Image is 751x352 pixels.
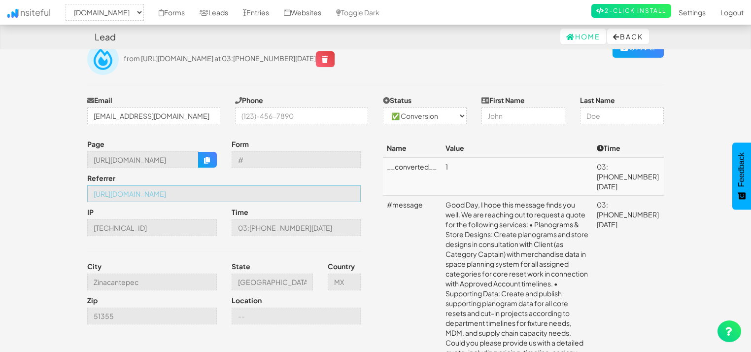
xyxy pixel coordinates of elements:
a: Home [560,29,606,44]
input: j@doe.com [87,107,220,124]
input: -- [87,151,199,168]
input: (123)-456-7890 [235,107,368,124]
td: 03:[PHONE_NUMBER][DATE] [593,157,664,196]
label: Time [232,207,248,217]
label: Zip [87,295,98,305]
input: -- [87,185,361,202]
button: Feedback - Show survey [732,142,751,210]
label: IP [87,207,94,217]
img: insiteful-lead.png [87,43,119,75]
input: -- [87,219,217,236]
label: First Name [481,95,525,105]
label: Country [328,261,355,271]
label: Form [232,139,249,149]
h4: Lead [95,32,116,42]
label: Location [232,295,262,305]
input: John [481,107,565,124]
label: Page [87,139,104,149]
button: Back [607,29,649,44]
span: from [URL][DOMAIN_NAME] at 03:[PHONE_NUMBER][DATE] [124,54,335,63]
label: Referrer [87,173,115,183]
label: State [232,261,250,271]
input: -- [87,308,217,324]
label: Status [383,95,411,105]
label: Last Name [580,95,615,105]
th: Value [442,139,593,157]
label: Email [87,95,112,105]
span: Feedback [737,152,746,187]
td: 1 [442,157,593,196]
input: -- [328,274,361,290]
input: Doe [580,107,664,124]
label: City [87,261,102,271]
a: 2-Click Install [591,4,671,18]
input: -- [232,219,361,236]
input: -- [232,308,361,324]
input: -- [232,274,313,290]
input: -- [87,274,217,290]
img: icon.png [7,9,18,18]
th: Name [383,139,442,157]
td: __converted__ [383,157,442,196]
th: Time [593,139,664,157]
input: -- [232,151,361,168]
label: Phone [235,95,263,105]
